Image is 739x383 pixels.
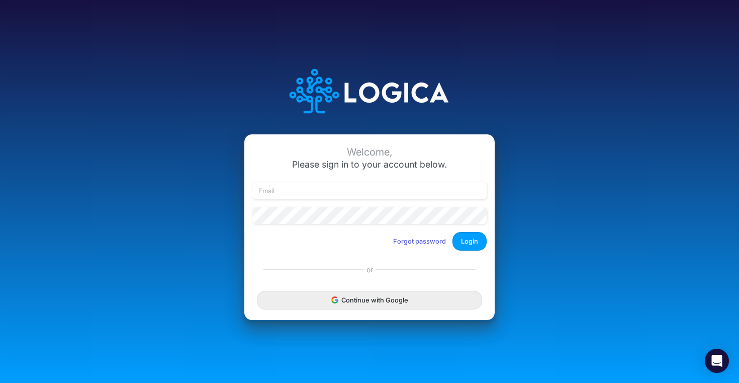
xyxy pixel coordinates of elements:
button: Login [452,232,487,251]
span: Please sign in to your account below. [292,159,447,170]
input: Email [252,182,487,199]
button: Continue with Google [257,291,482,310]
div: Open Intercom Messenger [705,349,729,373]
div: Welcome, [252,146,487,158]
button: Forgot password [387,233,452,250]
